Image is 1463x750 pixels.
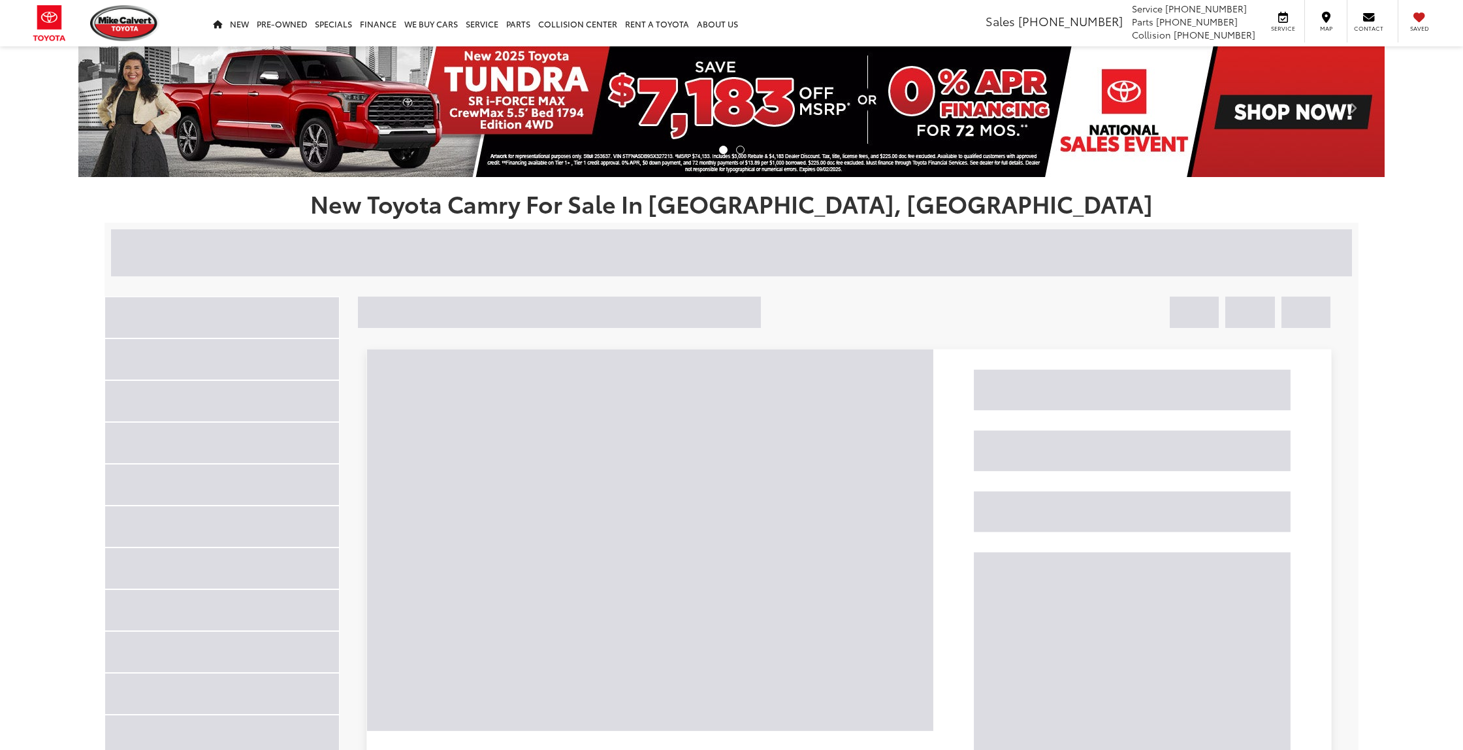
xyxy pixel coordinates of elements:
span: [PHONE_NUMBER] [1018,12,1123,29]
span: Contact [1354,24,1383,33]
span: [PHONE_NUMBER] [1165,2,1247,15]
span: Parts [1132,15,1153,28]
span: [PHONE_NUMBER] [1156,15,1238,28]
span: [PHONE_NUMBER] [1174,28,1255,41]
span: Saved [1405,24,1434,33]
span: Sales [986,12,1015,29]
span: Service [1132,2,1163,15]
span: Map [1311,24,1340,33]
span: Service [1268,24,1298,33]
img: Mike Calvert Toyota [90,5,159,41]
span: Collision [1132,28,1171,41]
img: New 2025 Toyota Tundra [78,46,1385,177]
